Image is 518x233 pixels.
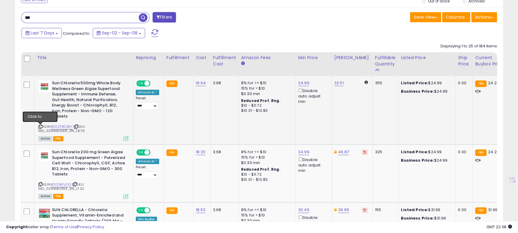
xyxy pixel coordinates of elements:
div: 15% for > $10 [241,86,291,91]
small: FBA [475,80,486,87]
span: Columns [446,14,465,20]
a: 18.20 [196,149,205,155]
a: Privacy Policy [78,224,104,230]
span: | SKU: MD_029918011113_1PK_17.32 [38,182,84,191]
a: 40.87 [338,149,349,155]
a: 18.53 [196,207,205,213]
button: Save View [410,12,441,22]
div: Cost [196,55,208,61]
a: B00DKFIJOQ [51,182,71,187]
button: Sep-02 - Sep-08 [93,28,145,38]
img: 51F5trbOFtL._SL40_.jpg [38,207,50,219]
div: $24.99 [401,158,451,163]
span: OFF [150,81,159,86]
b: Reduced Prof. Rng. [241,167,280,172]
div: Amazon Fees [241,55,293,61]
div: Current Buybox Price [475,55,506,67]
div: Disable auto adjust min [298,156,327,173]
a: 19.64 [196,80,206,86]
img: 41BLeqPWycL._SL40_.jpg [38,149,50,161]
div: Repricing [136,55,161,61]
div: Displaying 1 to 25 of 184 items [441,43,497,49]
div: 8% for <= $10 [241,207,291,213]
div: $24.99 [401,89,451,94]
a: 24.99 [298,80,309,86]
div: Fulfillable Quantity [375,55,396,67]
div: seller snap | | [6,224,104,230]
b: Reduced Prof. Rng. [241,98,280,103]
div: Preset: [136,165,159,179]
div: Fulfillment Cost [213,55,236,67]
div: Preset: [136,96,159,110]
div: 0.00 [458,80,468,86]
div: $10.01 - $10.83 [241,108,291,113]
small: FBA [475,207,486,214]
a: 32.51 [334,80,344,86]
span: FBA [53,136,63,141]
span: 24.24 [488,80,499,86]
div: Ship Price [458,55,470,67]
strong: Copyright [6,224,28,230]
div: 8% for <= $10 [241,149,291,155]
div: $10.01 - $10.83 [241,177,291,182]
span: ON [137,208,144,213]
div: Fulfillment [166,55,191,61]
b: Listed Price: [401,149,428,155]
div: 0.00 [458,207,468,213]
span: Compared to: [63,31,90,36]
div: Title [37,55,131,61]
a: 30.49 [298,207,309,213]
span: ON [137,150,144,155]
a: 24.99 [298,149,309,155]
span: ON [137,81,144,86]
div: $24.99 [401,80,451,86]
small: Amazon Fees. [241,61,245,66]
span: 24.24 [488,149,499,155]
b: Business Price: [401,88,434,94]
div: 3.68 [213,149,234,155]
div: 15% for > $10 [241,155,291,160]
div: 325 [375,149,394,155]
div: 15% for > $10 [241,213,291,218]
b: Listed Price: [401,207,428,213]
small: FBA [166,207,177,214]
div: 0.00 [458,149,468,155]
span: All listings currently available for purchase on Amazon [38,194,52,199]
div: Listed Price [401,55,453,61]
a: 39.99 [338,207,349,213]
div: Min Price [298,55,329,61]
button: Last 7 Days [22,28,62,38]
span: OFF [150,208,159,213]
a: B002F8CXBY [51,124,72,129]
span: 2025-09-16 22:38 GMT [486,224,512,230]
div: $24.99 [401,149,451,155]
div: $10 - $11.72 [241,103,291,108]
b: SUN CHLORELLA - Chlorella Supplement, Vitamin-Enriched and Vegan-Friendly Tablets (200 Mg - 300 ct) [52,207,125,231]
div: Disable auto adjust min [298,214,327,231]
button: Columns [442,12,470,22]
div: 155 [375,207,394,213]
a: Terms of Use [51,224,77,230]
div: ASIN: [38,80,129,140]
div: Disable auto adjust min [298,87,327,104]
div: $31.99 [401,207,451,213]
div: Amazon AI * [136,90,159,95]
div: $0.30 min [241,160,291,166]
span: All listings currently available for purchase on Amazon [38,136,52,141]
small: FBA [166,80,177,87]
span: | SKU: MD_029918015111_1PK_18.76 [38,124,85,133]
div: $0.30 min [241,91,291,97]
img: 41pmYJ6pPdL._SL40_.jpg [38,80,50,92]
span: Sep-02 - Sep-08 [102,30,138,36]
div: [PERSON_NAME] [334,55,370,61]
span: OFF [150,150,159,155]
b: Sun Chlorella 200 mg Green Algae Superfood Supplement - Pulverized Cell Wall - Chlorophyll, CGF, ... [52,149,125,179]
span: Last 7 Days [31,30,54,36]
button: Filters [153,12,176,22]
div: $10 - $11.72 [241,172,291,177]
div: ASIN: [38,149,129,198]
span: FBA [53,194,63,199]
b: Business Price: [401,157,434,163]
div: 3.68 [213,207,234,213]
small: FBA [166,149,177,156]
